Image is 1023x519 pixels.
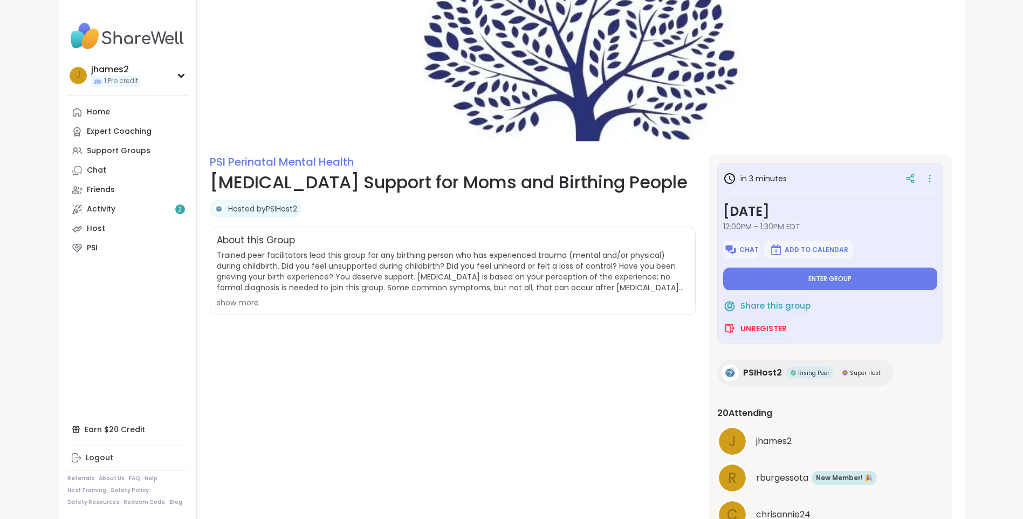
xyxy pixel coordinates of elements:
a: PSI [67,238,188,258]
div: Expert Coaching [87,126,152,137]
div: Earn $20 Credit [67,420,188,439]
a: Activity2 [67,200,188,219]
img: PSIHost2 [722,364,739,381]
a: PSI Perinatal Mental Health [210,154,354,169]
a: jjhames2 [717,426,943,456]
img: Rising Peer [791,370,796,375]
img: ShareWell Logomark [723,322,736,335]
span: j [729,431,736,452]
a: PSIHost2PSIHost2Rising PeerRising PeerSuper HostSuper Host [717,360,894,386]
span: jhames2 [756,435,792,448]
button: Unregister [723,317,787,340]
div: Host [87,223,105,234]
a: Host [67,219,188,238]
h3: [DATE] [723,202,937,221]
img: ShareWell Logomark [770,243,782,256]
button: Add to Calendar [764,241,854,259]
div: Activity [87,204,115,215]
span: Chat [739,245,759,254]
span: Enter group [808,275,852,283]
a: FAQ [129,475,140,482]
button: Chat [723,241,760,259]
a: Referrals [67,475,94,482]
a: Host Training [67,487,106,494]
span: 12:00PM - 1:30PM EDT [723,221,937,232]
div: show more [217,297,689,308]
a: rrburgessotaNew Member! 🎉 [717,463,943,493]
h2: About this Group [217,234,295,248]
span: Trained peer facilitators lead this group for any birthing person who has experienced trauma (men... [217,250,689,293]
span: New Member! 🎉 [816,473,873,483]
h3: in 3 minutes [723,172,787,185]
button: Enter group [723,268,937,290]
a: Safety Resources [67,498,119,506]
button: Share this group [723,295,811,317]
h1: [MEDICAL_DATA] Support for Moms and Birthing People [210,169,696,195]
a: About Us [99,475,125,482]
a: Friends [67,180,188,200]
span: j [75,69,80,83]
a: Help [145,475,157,482]
a: Support Groups [67,141,188,161]
span: Add to Calendar [785,245,848,254]
span: Super Host [850,369,881,377]
a: Safety Policy [111,487,149,494]
a: Logout [67,448,188,468]
span: Share this group [740,300,811,312]
div: Chat [87,165,106,176]
a: Home [67,103,188,122]
span: Unregister [740,323,787,334]
span: rburgessota [756,472,808,484]
img: PSIHost2 [214,203,224,214]
span: PSIHost2 [743,366,782,379]
div: Support Groups [87,146,150,156]
img: ShareWell Logomark [724,243,737,256]
a: Hosted byPSIHost2 [228,203,297,214]
span: 20 Attending [717,407,772,420]
img: ShareWell Logomark [723,299,736,312]
a: Expert Coaching [67,122,188,141]
span: r [728,468,737,489]
a: Redeem Code [123,498,165,506]
div: Home [87,107,110,118]
span: Rising Peer [798,369,829,377]
div: jhames2 [91,64,140,76]
img: ShareWell Nav Logo [67,17,188,55]
a: Chat [67,161,188,180]
div: Friends [87,185,115,195]
div: Logout [86,453,113,463]
div: PSI [87,243,98,254]
a: Blog [169,498,182,506]
img: Super Host [842,370,848,375]
span: 2 [178,205,182,214]
span: 1 Pro credit [104,77,138,86]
